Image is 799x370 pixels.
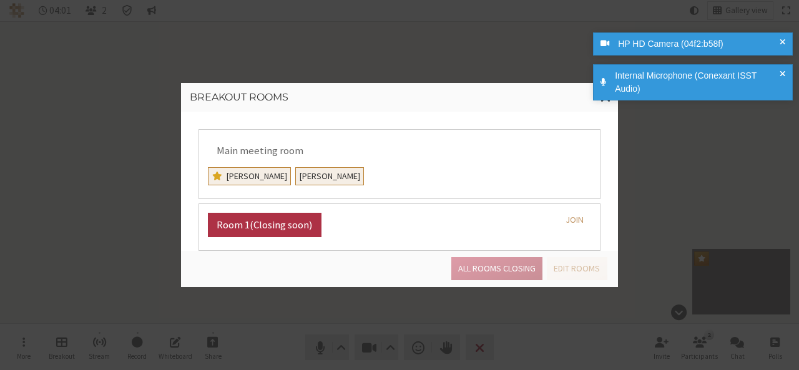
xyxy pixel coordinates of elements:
[208,139,312,163] div: Main meeting room
[559,208,591,232] button: Join
[451,257,542,280] button: All rooms closing
[610,69,784,95] div: Internal Microphone (Conexant ISST Audio)
[190,92,609,103] h3: Breakout rooms
[547,257,607,280] button: Edit rooms
[614,37,784,51] div: HP HD Camera (04f2:b58f)
[295,167,364,185] div: [PERSON_NAME]
[208,213,321,237] div: Room 1 (Closing soon)
[208,167,291,185] div: [PERSON_NAME]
